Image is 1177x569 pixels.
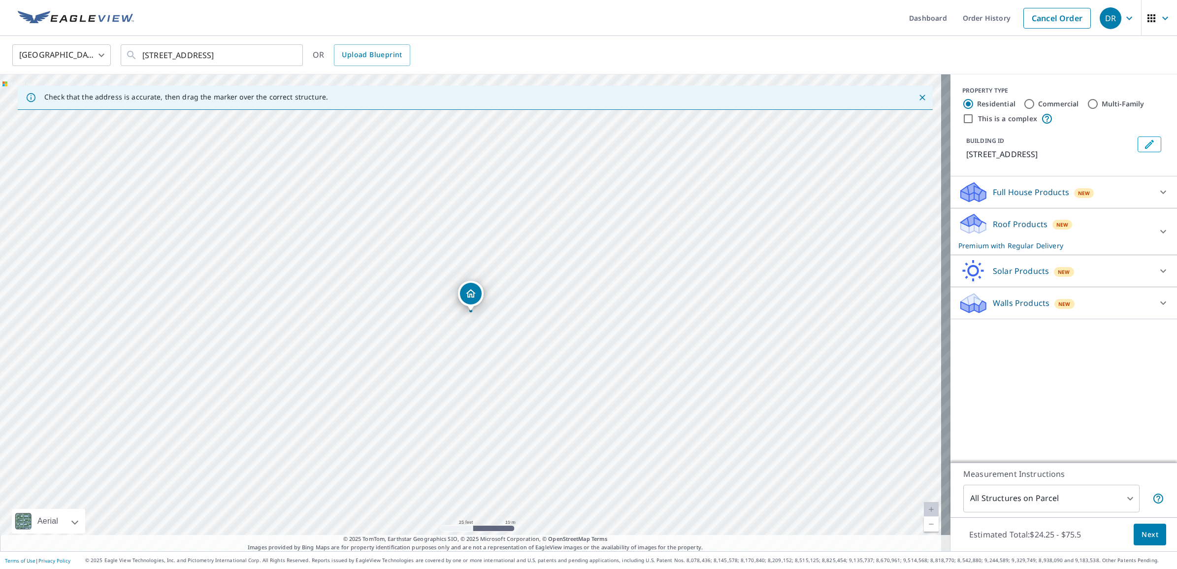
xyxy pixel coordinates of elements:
a: Current Level 20, Zoom In Disabled [924,502,939,517]
p: Measurement Instructions [963,468,1164,480]
p: Solar Products [993,265,1049,277]
p: Premium with Regular Delivery [958,240,1151,251]
p: BUILDING ID [966,136,1004,145]
p: Full House Products [993,186,1069,198]
label: Commercial [1038,99,1079,109]
label: Residential [977,99,1015,109]
div: All Structures on Parcel [963,485,1140,512]
span: New [1056,221,1069,229]
a: Terms [591,535,608,542]
button: Next [1134,524,1166,546]
label: This is a complex [978,114,1037,124]
label: Multi-Family [1102,99,1144,109]
div: Roof ProductsNewPremium with Regular Delivery [958,212,1169,251]
input: Search by address or latitude-longitude [142,41,283,69]
p: [STREET_ADDRESS] [966,148,1134,160]
span: Upload Blueprint [342,49,402,61]
p: Estimated Total: $24.25 - $75.5 [961,524,1089,545]
p: Roof Products [993,218,1047,230]
span: New [1078,189,1090,197]
a: Terms of Use [5,557,35,564]
p: Check that the address is accurate, then drag the marker over the correct structure. [44,93,328,101]
a: OpenStreetMap [548,535,589,542]
span: New [1058,300,1071,308]
span: © 2025 TomTom, Earthstar Geographics SIO, © 2025 Microsoft Corporation, © [343,535,608,543]
div: Walls ProductsNew [958,291,1169,315]
a: Privacy Policy [38,557,70,564]
p: | [5,558,70,564]
div: Aerial [34,509,61,534]
p: Walls Products [993,297,1049,309]
div: Aerial [12,509,85,534]
span: Next [1142,529,1158,541]
p: © 2025 Eagle View Technologies, Inc. and Pictometry International Corp. All Rights Reserved. Repo... [85,557,1172,564]
a: Upload Blueprint [334,44,410,66]
div: PROPERTY TYPE [962,86,1165,95]
a: Current Level 20, Zoom Out [924,517,939,532]
span: Your report will include each building or structure inside the parcel boundary. In some cases, du... [1152,493,1164,504]
button: Close [916,91,929,104]
img: EV Logo [18,11,134,26]
div: Dropped pin, building 1, Residential property, 2302 W Timbercreek Ct Wichita, KS 67204 [458,281,484,311]
div: [GEOGRAPHIC_DATA] [12,41,111,69]
div: Solar ProductsNew [958,259,1169,283]
span: New [1058,268,1070,276]
div: OR [313,44,410,66]
div: Full House ProductsNew [958,180,1169,204]
div: DR [1100,7,1121,29]
a: Cancel Order [1023,8,1091,29]
button: Edit building 1 [1138,136,1161,152]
